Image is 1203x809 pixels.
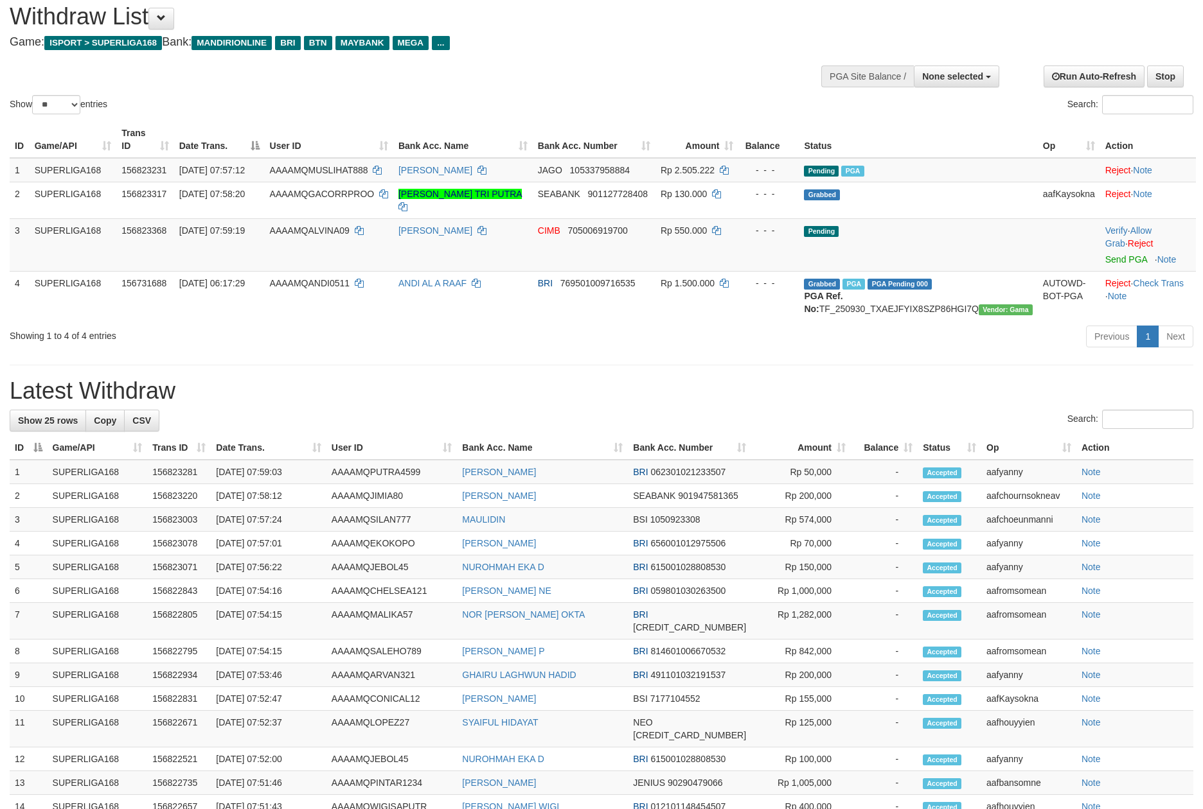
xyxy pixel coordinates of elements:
a: [PERSON_NAME] [398,225,472,236]
th: Amount: activate to sort column ascending [751,436,851,460]
a: Note [1082,467,1101,477]
td: - [851,747,918,771]
th: Bank Acc. Name: activate to sort column ascending [457,436,628,460]
span: Marked by aafromsomean [842,279,865,290]
td: [DATE] 07:52:47 [211,687,326,711]
a: Note [1157,254,1177,265]
td: 156822795 [147,639,211,663]
th: Bank Acc. Number: activate to sort column ascending [628,436,751,460]
a: Note [1082,693,1101,704]
a: NUROHMAH EKA D [462,754,544,764]
a: Send PGA [1105,254,1147,265]
td: SUPERLIGA168 [48,484,148,508]
td: SUPERLIGA168 [48,603,148,639]
td: AAAAMQCONICAL12 [326,687,458,711]
td: [DATE] 07:54:15 [211,639,326,663]
span: SEABANK [633,491,675,501]
th: Date Trans.: activate to sort column descending [174,121,265,158]
td: 156823281 [147,460,211,484]
td: [DATE] 07:57:01 [211,532,326,555]
a: [PERSON_NAME] [398,165,472,175]
td: aafchournsokneav [981,484,1076,508]
span: AAAAMQALVINA09 [270,225,350,236]
td: 4 [10,271,30,320]
b: PGA Ref. No: [804,291,842,314]
td: 156823220 [147,484,211,508]
span: BRI [633,646,648,656]
td: 11 [10,711,48,747]
td: AAAAMQSALEHO789 [326,639,458,663]
span: MEGA [393,36,429,50]
td: 156822671 [147,711,211,747]
td: · [1100,158,1196,182]
a: Note [1082,562,1101,572]
span: Accepted [923,754,961,765]
td: 13 [10,771,48,795]
label: Show entries [10,95,107,114]
span: Accepted [923,670,961,681]
span: Copy 602001004818506 to clipboard [633,622,746,632]
a: Note [1082,778,1101,788]
span: Accepted [923,515,961,526]
a: Note [1082,538,1101,548]
td: 156822735 [147,771,211,795]
a: Note [1108,291,1127,301]
a: Note [1133,189,1152,199]
a: NUROHMAH EKA D [462,562,544,572]
th: Action [1076,436,1193,460]
a: Check Trans [1133,278,1184,288]
span: ISPORT > SUPERLIGA168 [44,36,162,50]
a: ANDI AL A RAAF [398,278,467,288]
th: Trans ID: activate to sort column ascending [116,121,174,158]
span: [DATE] 06:17:29 [179,278,245,288]
a: 1 [1137,326,1159,347]
div: - - - [744,277,794,290]
span: BRI [633,538,648,548]
td: AAAAMQCHELSEA121 [326,579,458,603]
td: 156823003 [147,508,211,532]
td: - [851,508,918,532]
td: 9 [10,663,48,687]
td: aafyanny [981,460,1076,484]
td: SUPERLIGA168 [48,579,148,603]
td: 7 [10,603,48,639]
td: Rp 150,000 [751,555,851,579]
td: 8 [10,639,48,663]
th: User ID: activate to sort column ascending [326,436,458,460]
span: AAAAMQANDI0511 [270,278,350,288]
a: SYAIFUL HIDAYAT [462,717,538,727]
span: Accepted [923,694,961,705]
td: - [851,603,918,639]
td: AAAAMQJEBOL45 [326,555,458,579]
a: NOR [PERSON_NAME] OKTA [462,609,585,620]
span: ... [432,36,449,50]
td: AAAAMQMALIKA57 [326,603,458,639]
span: BRI [538,278,553,288]
td: [DATE] 07:54:16 [211,579,326,603]
span: Accepted [923,467,961,478]
td: 1 [10,158,30,182]
th: Action [1100,121,1196,158]
a: Run Auto-Refresh [1044,65,1145,87]
td: 3 [10,508,48,532]
a: Note [1133,165,1152,175]
label: Search: [1067,95,1193,114]
td: AAAAMQJEBOL45 [326,747,458,771]
td: [DATE] 07:56:22 [211,555,326,579]
th: Status: activate to sort column ascending [918,436,981,460]
td: Rp 200,000 [751,663,851,687]
span: 156823231 [121,165,166,175]
td: SUPERLIGA168 [30,271,117,320]
span: BRI [633,670,648,680]
td: aafhouyyien [981,711,1076,747]
td: - [851,639,918,663]
td: SUPERLIGA168 [48,687,148,711]
span: Accepted [923,647,961,657]
td: AUTOWD-BOT-PGA [1038,271,1100,320]
span: 156823317 [121,189,166,199]
a: [PERSON_NAME] TRI PUTRA [398,189,522,199]
span: Show 25 rows [18,415,78,426]
td: SUPERLIGA168 [48,555,148,579]
th: Amount: activate to sort column ascending [655,121,739,158]
span: Copy 1050923308 to clipboard [650,514,700,525]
